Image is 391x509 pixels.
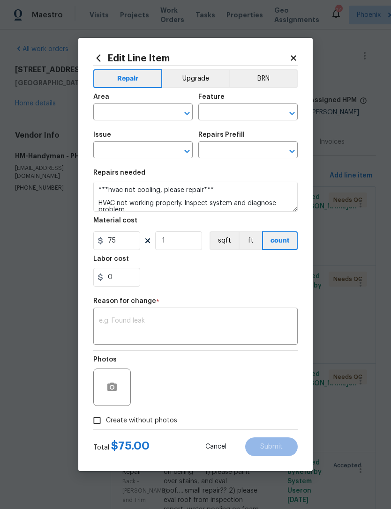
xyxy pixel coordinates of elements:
button: Repair [93,69,162,88]
h5: Labor cost [93,256,129,262]
button: Open [180,107,194,120]
button: Upgrade [162,69,229,88]
button: BRN [229,69,298,88]
div: Total [93,441,150,452]
span: Submit [260,443,283,450]
h5: Feature [198,94,225,100]
h5: Reason for change [93,298,156,304]
h5: Issue [93,132,111,138]
h5: Repairs Prefill [198,132,245,138]
h2: Edit Line Item [93,53,289,63]
h5: Area [93,94,109,100]
textarea: ***hvac not cooling, please repair*** HVAC not working properly. Inspect system and diagnose prob... [93,182,298,212]
button: Open [180,145,194,158]
h5: Photos [93,356,117,363]
span: Cancel [205,443,226,450]
button: Open [286,145,299,158]
button: ft [239,231,262,250]
span: Create without photos [106,416,177,426]
span: $ 75.00 [111,440,150,451]
button: Open [286,107,299,120]
button: count [262,231,298,250]
button: Cancel [190,437,241,456]
h5: Material cost [93,217,137,224]
h5: Repairs needed [93,170,145,176]
button: sqft [210,231,239,250]
button: Submit [245,437,298,456]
